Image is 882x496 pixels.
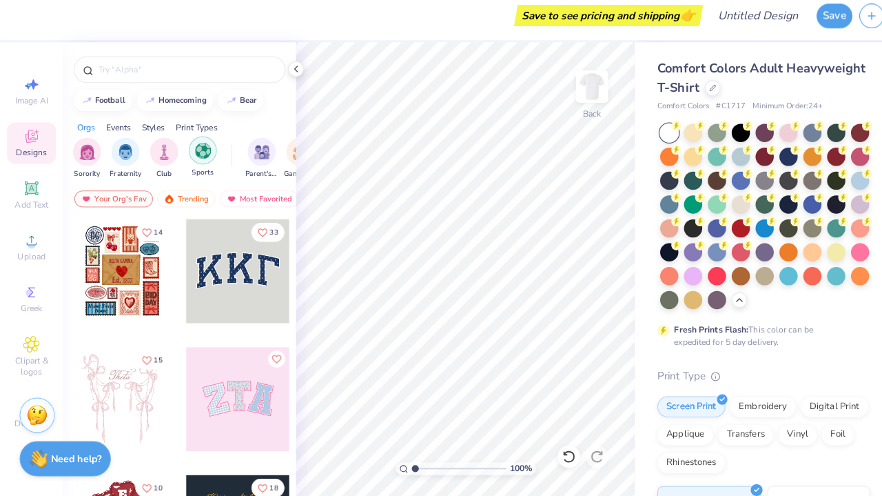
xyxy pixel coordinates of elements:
img: trend_line.gif [222,103,233,112]
div: Foil [807,426,839,446]
div: Back [573,115,591,127]
div: filter for Club [147,144,175,185]
span: Upload [17,255,45,266]
div: Embroidery [717,398,782,419]
span: 18 [265,485,273,492]
div: filter for Parent's Weekend [241,144,273,185]
span: Minimum Order: 24 + [739,108,808,119]
img: Game Day Image [287,150,303,166]
span: Game Day [279,175,311,185]
div: Digital Print [786,398,853,419]
button: filter button [241,144,273,185]
div: filter for Fraternity [108,144,139,185]
span: Fraternity [108,175,139,185]
span: Parent's Weekend [241,175,273,185]
div: Trending [154,196,212,212]
div: Vinyl [764,426,803,446]
div: Orgs [76,128,94,140]
img: trend_line.gif [80,103,91,112]
button: filter button [147,144,175,185]
strong: Fresh Prints Flash: [662,327,735,338]
div: Rhinestones [646,453,712,474]
div: Your Org's Fav [73,196,150,212]
span: Club [154,175,169,185]
div: Save to see pricing and shipping [509,14,687,34]
button: Like [133,353,165,372]
div: Applique [646,426,701,446]
button: filter button [185,144,213,185]
span: 15 [151,359,159,366]
button: Save [802,12,837,37]
strong: Need help? [50,453,100,466]
span: Greek [21,306,42,317]
div: filter for Sorority [72,144,99,185]
div: Print Type [646,370,854,386]
span: Clipart & logos [7,357,55,379]
span: 100 % [501,463,523,475]
img: trending.gif [161,199,172,209]
span: 14 [151,234,159,241]
div: Events [104,128,129,140]
span: 10 [151,485,159,492]
span: 👉 [668,15,683,32]
button: filter button [72,144,99,185]
button: football [72,97,130,118]
img: Sports Image [192,149,207,165]
span: Sports [189,173,210,183]
img: trend_line.gif [142,103,153,112]
div: This color can be expedited for 5 day delivery. [662,326,832,351]
span: Add Text [14,204,48,215]
div: homecoming [156,103,203,111]
div: Screen Print [646,398,712,419]
div: Print Types [172,128,214,140]
img: Fraternity Image [116,150,131,166]
button: Like [133,228,165,246]
div: bear [236,103,252,111]
div: football [94,103,123,111]
span: Designs [16,153,46,164]
div: filter for Game Day [279,144,311,185]
div: filter for Sports [185,143,213,183]
div: Transfers [705,426,760,446]
img: Club Image [154,150,169,166]
button: Like [263,353,280,370]
span: Decorate [14,419,48,430]
input: Untitled Design [694,10,795,38]
span: 33 [265,234,273,241]
img: most_fav.gif [79,199,90,209]
input: Try "Alpha" [95,70,271,84]
img: Back [568,80,595,108]
span: Image AI [15,102,48,113]
span: # C1717 [704,108,732,119]
img: Parent's Weekend Image [249,150,265,166]
span: Comfort Colors Adult Heavyweight T-Shirt [646,68,850,103]
button: bear [214,97,258,118]
div: Most Favorited [216,196,294,212]
button: homecoming [134,97,209,118]
img: Sorority Image [78,150,94,166]
button: filter button [108,144,139,185]
button: filter button [279,144,311,185]
img: most_fav.gif [222,199,233,209]
button: Like [247,228,279,246]
span: Sorority [73,175,99,185]
span: Comfort Colors [646,108,697,119]
div: Styles [139,128,162,140]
